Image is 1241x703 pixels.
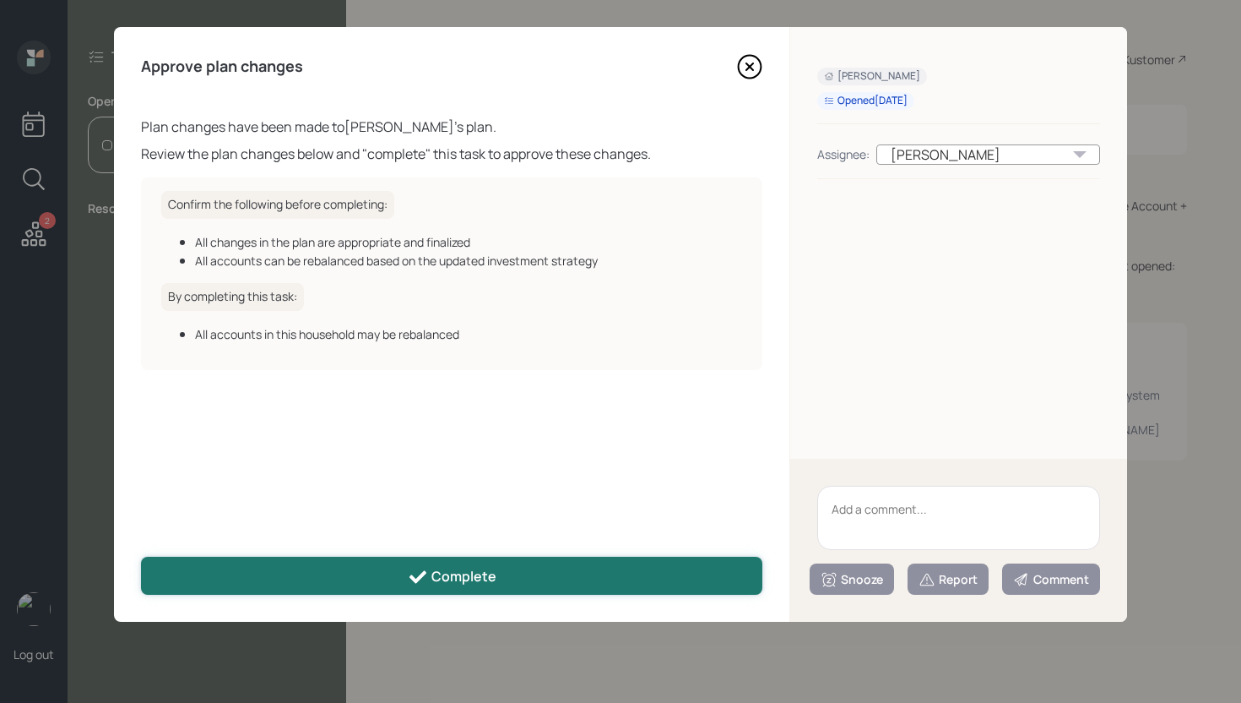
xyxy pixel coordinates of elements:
div: Snooze [821,571,883,588]
div: All accounts can be rebalanced based on the updated investment strategy [195,252,742,270]
div: Report [919,571,978,588]
div: [PERSON_NAME] [876,144,1100,165]
div: Opened [DATE] [824,94,908,108]
div: Plan changes have been made to [PERSON_NAME] 's plan. [141,117,762,137]
button: Snooze [810,564,894,595]
div: All changes in the plan are appropriate and finalized [195,233,742,251]
div: Assignee: [817,145,870,163]
button: Complete [141,557,762,595]
div: All accounts in this household may be rebalanced [195,325,742,343]
div: Review the plan changes below and "complete" this task to approve these changes. [141,144,762,164]
h4: Approve plan changes [141,57,303,76]
button: Comment [1002,564,1100,595]
h6: By completing this task: [161,283,304,311]
button: Report [908,564,989,595]
h6: Confirm the following before completing: [161,191,394,219]
div: Complete [408,567,496,587]
div: Comment [1013,571,1089,588]
div: [PERSON_NAME] [824,69,920,84]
